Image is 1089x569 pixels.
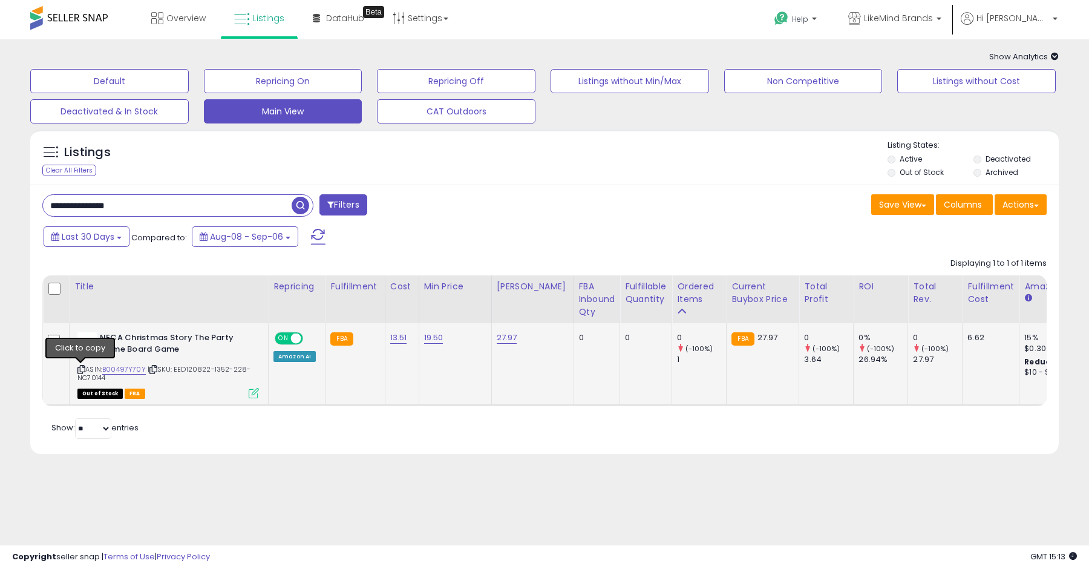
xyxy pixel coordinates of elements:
a: 13.51 [390,332,407,344]
div: Cost [390,280,414,293]
div: Title [74,280,263,293]
div: 26.94% [858,354,907,365]
div: Current Buybox Price [731,280,794,306]
button: Listings without Cost [897,69,1056,93]
div: Tooltip anchor [363,6,384,18]
div: 0 [579,332,611,343]
button: Actions [995,194,1047,215]
span: Listings [253,12,284,24]
div: Repricing [273,280,320,293]
button: Filters [319,194,367,215]
span: Help [792,14,808,24]
button: Deactivated & In Stock [30,99,189,123]
button: CAT Outdoors [377,99,535,123]
div: ROI [858,280,903,293]
span: | SKU: EED120822-1352-228-NC70144 [77,364,250,383]
button: Save View [871,194,934,215]
small: FBA [330,332,353,346]
span: Last 30 Days [62,231,114,243]
div: 27.97 [913,354,962,365]
small: (-100%) [921,344,949,354]
div: Fulfillable Quantity [625,280,667,306]
a: 27.97 [497,332,517,344]
div: FBA inbound Qty [579,280,615,318]
button: Last 30 Days [44,226,129,247]
b: NECA Christmas Story The Party Game Board Game [100,332,247,358]
span: All listings that are currently out of stock and unavailable for purchase on Amazon [77,389,123,399]
button: Repricing Off [377,69,535,93]
p: Listing States: [888,140,1058,151]
span: Overview [166,12,206,24]
a: Hi [PERSON_NAME] [961,12,1058,39]
div: 0 [804,332,853,343]
div: Total Profit [804,280,848,306]
div: 0% [858,332,907,343]
label: Out of Stock [900,167,944,177]
button: Non Competitive [724,69,883,93]
span: DataHub [326,12,364,24]
label: Archived [986,167,1018,177]
button: Listings without Min/Max [551,69,709,93]
div: 1 [677,354,726,365]
div: Total Rev. [913,280,957,306]
span: LikeMind Brands [864,12,933,24]
div: Fulfillment Cost [967,280,1014,306]
a: B00497Y70Y [102,364,146,375]
button: Default [30,69,189,93]
small: (-100%) [685,344,713,354]
a: 19.50 [424,332,443,344]
span: OFF [301,334,321,344]
div: Fulfillment [330,280,379,293]
img: 41CAK2s+zDL._SL40_.jpg [77,332,97,357]
button: Repricing On [204,69,362,93]
button: Main View [204,99,362,123]
small: Amazon Fees. [1024,293,1032,304]
button: Columns [936,194,993,215]
small: (-100%) [813,344,840,354]
div: 0 [677,332,726,343]
a: Help [765,2,829,39]
span: Show Analytics [989,51,1059,62]
div: 0 [625,332,662,343]
div: Min Price [424,280,486,293]
div: Displaying 1 to 1 of 1 items [950,258,1047,269]
small: (-100%) [867,344,895,354]
div: 6.62 [967,332,1010,343]
label: Deactivated [986,154,1031,164]
span: Columns [944,199,982,211]
div: 3.64 [804,354,853,365]
h5: Listings [64,144,111,161]
span: Hi [PERSON_NAME] [976,12,1049,24]
div: Ordered Items [677,280,721,306]
div: Clear All Filters [42,165,96,176]
small: FBA [731,332,754,346]
i: Get Help [774,11,789,26]
span: Aug-08 - Sep-06 [210,231,283,243]
label: Active [900,154,922,164]
div: [PERSON_NAME] [497,280,569,293]
div: 0 [913,332,962,343]
span: Show: entries [51,422,139,433]
span: 27.97 [757,332,778,343]
span: Compared to: [131,232,187,243]
span: ON [276,334,291,344]
button: Aug-08 - Sep-06 [192,226,298,247]
div: Amazon AI [273,351,316,362]
div: ASIN: [77,332,259,397]
span: FBA [125,389,145,399]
